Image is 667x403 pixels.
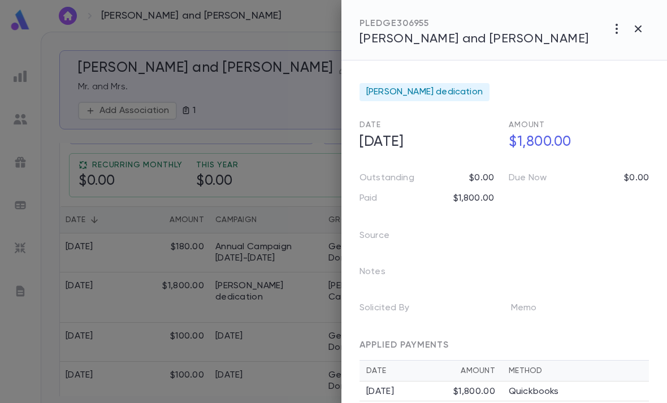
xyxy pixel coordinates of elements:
h5: [DATE] [353,131,500,154]
span: APPLIED PAYMENTS [360,341,449,350]
span: [PERSON_NAME] and [PERSON_NAME] [360,33,589,45]
p: $1,800.00 [453,193,494,204]
p: Source [360,227,408,249]
h5: $1,800.00 [502,131,649,154]
div: [PERSON_NAME] dedication [360,83,490,101]
span: Amount [509,121,545,129]
p: Quickbooks [509,386,559,397]
span: Date [360,121,380,129]
div: Date [366,366,461,375]
th: Method [502,361,649,382]
div: Amount [461,366,495,375]
div: [DATE] [366,386,453,397]
p: Paid [360,193,378,204]
div: $1,800.00 [453,386,495,397]
p: Outstanding [360,172,414,184]
p: Notes [360,263,404,285]
p: Memo [511,299,555,322]
p: $0.00 [624,172,649,184]
p: Due Now [509,172,547,184]
div: PLEDGE 306955 [360,18,589,29]
p: Solicited By [360,299,427,322]
p: $0.00 [469,172,494,184]
span: [PERSON_NAME] dedication [366,86,483,98]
